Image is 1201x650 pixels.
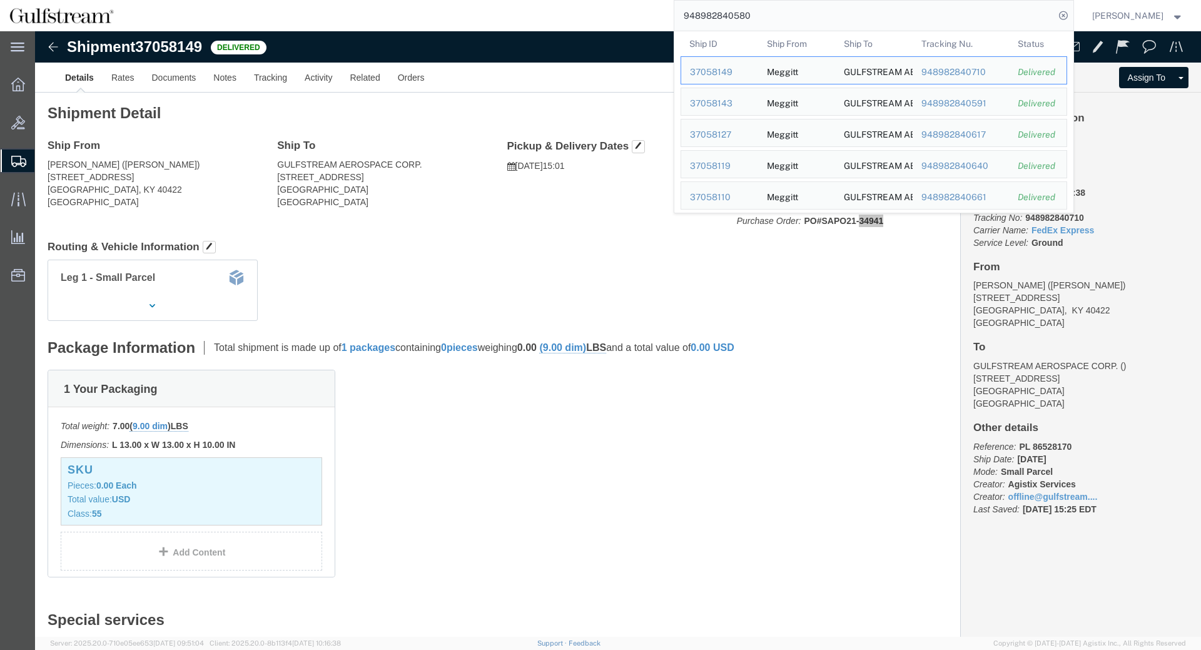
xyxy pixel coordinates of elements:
span: [DATE] 09:51:04 [153,639,204,647]
th: Tracking Nu. [912,31,1009,56]
div: 948982840661 [921,191,1000,204]
div: 37058149 [690,66,749,79]
table: Search Results [681,31,1073,213]
th: Status [1009,31,1067,56]
div: 37058110 [690,191,749,204]
div: GULFSTREAM AEROSPACE CORP. [844,57,904,84]
div: Meggitt [766,182,798,209]
a: Feedback [569,639,600,647]
img: logo [9,6,114,25]
div: 948982840640 [921,160,1000,173]
a: Support [537,639,569,647]
div: Meggitt [766,119,798,146]
div: 948982840591 [921,97,1000,110]
div: Delivered [1018,160,1058,173]
span: Jene Middleton [1092,9,1163,23]
button: [PERSON_NAME] [1092,8,1184,23]
div: Delivered [1018,97,1058,110]
span: Copyright © [DATE]-[DATE] Agistix Inc., All Rights Reserved [993,638,1186,649]
th: Ship ID [681,31,758,56]
th: Ship To [835,31,913,56]
span: Server: 2025.20.0-710e05ee653 [50,639,204,647]
div: GULFSTREAM AEROSPACE CORP. [844,182,904,209]
div: 37058127 [690,128,749,141]
div: Meggitt [766,57,798,84]
div: 948982840617 [921,128,1000,141]
th: Ship From [758,31,835,56]
span: Client: 2025.20.0-8b113f4 [210,639,341,647]
div: Delivered [1018,66,1058,79]
div: GULFSTREAM AEROSPACE CORP. [844,88,904,115]
div: Meggitt [766,88,798,115]
div: Delivered [1018,128,1058,141]
iframe: FS Legacy Container [35,31,1201,637]
div: Meggitt [766,151,798,178]
div: 37058143 [690,97,749,110]
div: Delivered [1018,191,1058,204]
div: 948982840710 [921,66,1000,79]
span: [DATE] 10:16:38 [292,639,341,647]
div: GULFSTREAM AEROSPACE CORP. [844,151,904,178]
input: Search for shipment number, reference number [674,1,1055,31]
div: 37058119 [690,160,749,173]
div: GULFSTREAM AEROSPACE CORP. [844,119,904,146]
